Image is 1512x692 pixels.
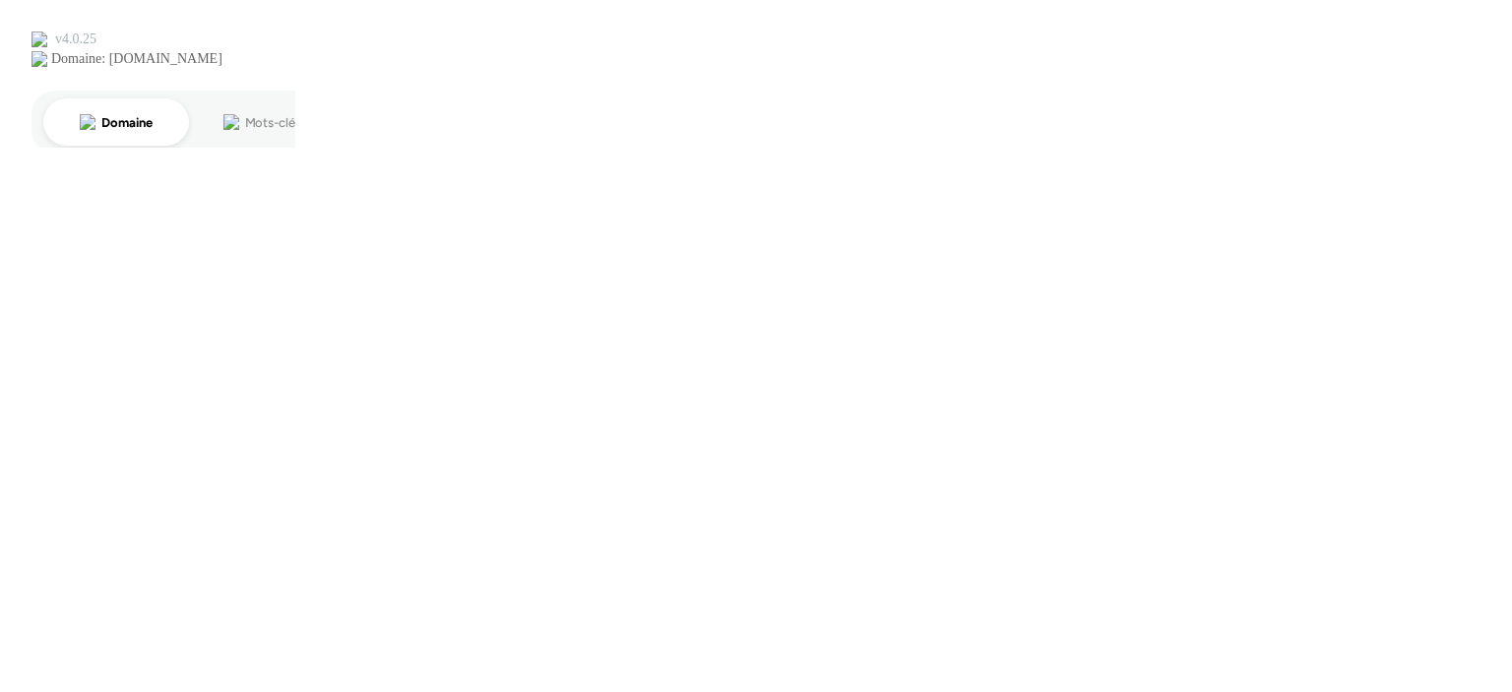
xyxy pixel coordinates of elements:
div: Mots-clés [245,116,301,129]
img: tab_domain_overview_orange.svg [80,114,95,130]
div: Domaine [101,116,152,129]
img: logo_orange.svg [31,31,47,47]
div: Domaine: [DOMAIN_NAME] [51,51,222,67]
img: tab_keywords_by_traffic_grey.svg [223,114,239,130]
div: v 4.0.25 [55,31,96,47]
img: website_grey.svg [31,51,47,67]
